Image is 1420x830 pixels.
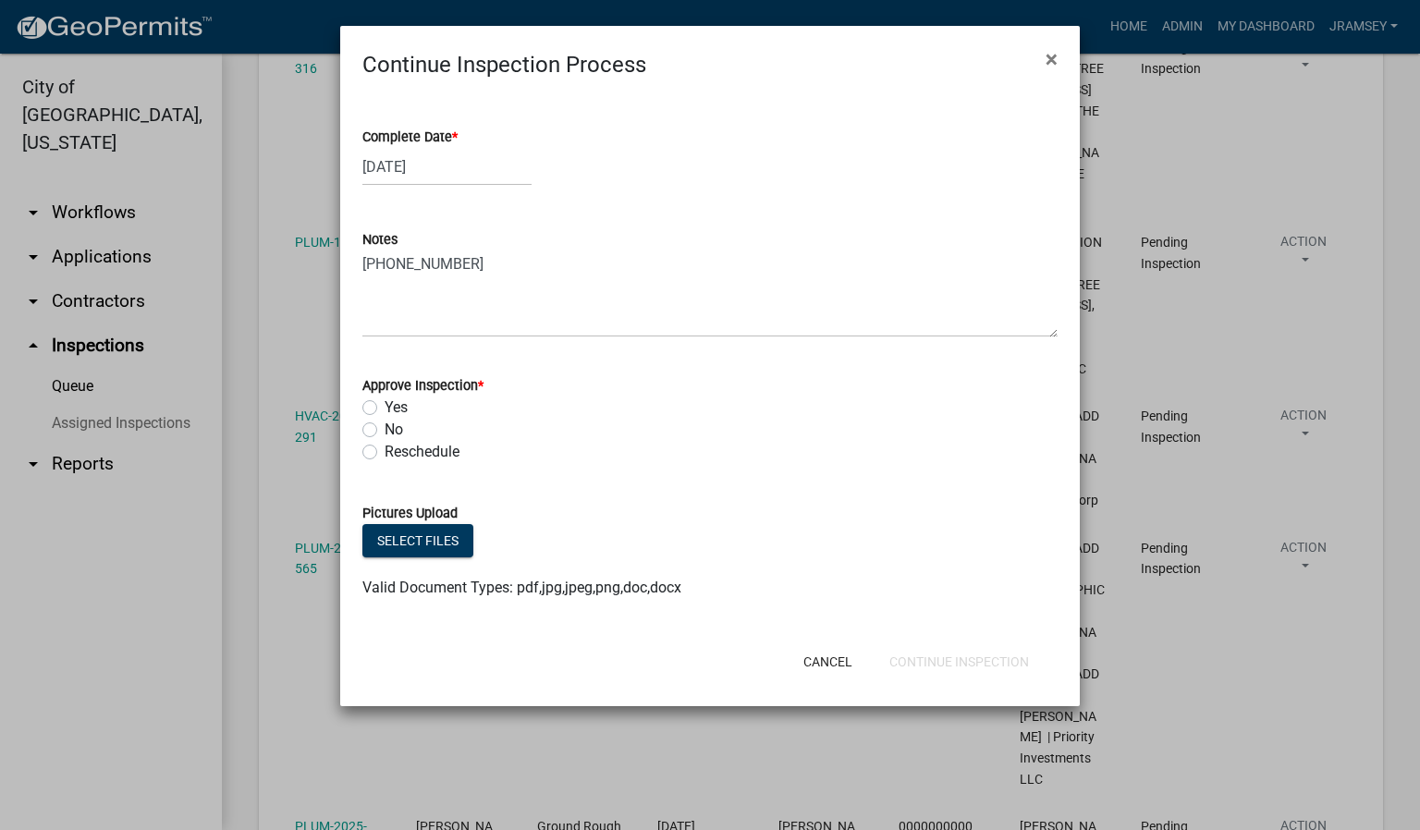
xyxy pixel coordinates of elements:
[1031,33,1072,85] button: Close
[385,397,408,419] label: Yes
[362,380,484,393] label: Approve Inspection
[362,579,681,596] span: Valid Document Types: pdf,jpg,jpeg,png,doc,docx
[362,48,646,81] h4: Continue Inspection Process
[789,645,867,678] button: Cancel
[362,524,473,557] button: Select files
[362,234,398,247] label: Notes
[362,507,458,520] label: Pictures Upload
[385,419,403,441] label: No
[362,131,458,144] label: Complete Date
[362,148,532,186] input: mm/dd/yyyy
[1046,46,1058,72] span: ×
[875,645,1044,678] button: Continue Inspection
[385,441,459,463] label: Reschedule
